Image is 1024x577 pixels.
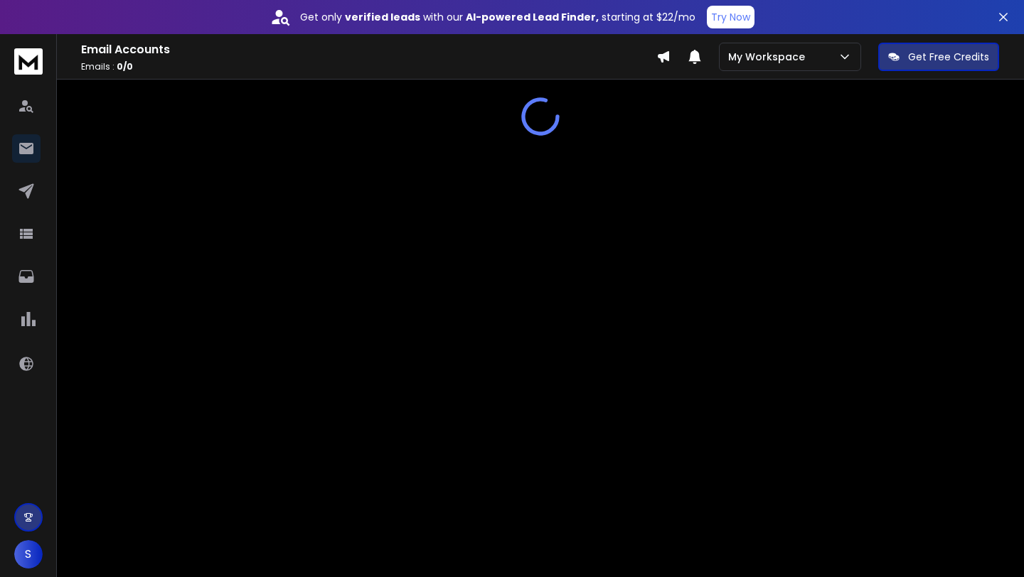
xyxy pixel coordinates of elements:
button: Get Free Credits [878,43,999,71]
p: Emails : [81,61,656,72]
span: 0 / 0 [117,60,133,72]
strong: AI-powered Lead Finder, [466,10,599,24]
h1: Email Accounts [81,41,656,58]
p: My Workspace [728,50,811,64]
p: Try Now [711,10,750,24]
p: Get Free Credits [908,50,989,64]
strong: verified leads [345,10,420,24]
button: Try Now [707,6,754,28]
p: Get only with our starting at $22/mo [300,10,695,24]
img: logo [14,48,43,75]
button: S [14,540,43,568]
